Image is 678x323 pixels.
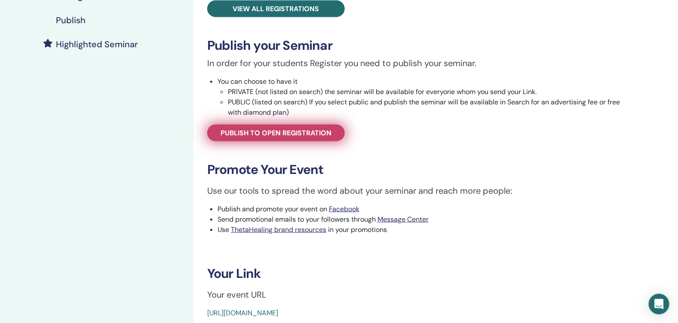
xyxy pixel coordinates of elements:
[218,76,632,118] li: You can choose to have it
[207,288,632,301] p: Your event URL
[377,215,429,224] a: Message Center
[207,162,632,177] h3: Promote Your Event
[228,97,632,118] li: PUBLIC (listed on search) If you select public and publish the seminar will be available in Searc...
[56,15,86,25] h4: Publish
[218,214,632,225] li: Send promotional emails to your followers through
[329,204,359,213] a: Facebook
[207,0,345,17] a: View all registrations
[56,39,138,49] h4: Highlighted Seminar
[221,128,331,137] span: Publish to open registration
[218,204,632,214] li: Publish and promote your event on
[207,308,278,317] a: [URL][DOMAIN_NAME]
[207,266,632,281] h3: Your Link
[228,87,632,97] li: PRIVATE (not listed on search) the seminar will be available for everyone whom you send your Link.
[649,294,669,314] div: Open Intercom Messenger
[207,184,632,197] p: Use our tools to spread the word about your seminar and reach more people:
[207,38,632,53] h3: Publish your Seminar
[218,225,632,235] li: Use in your promotions
[231,225,326,234] a: ThetaHealing brand resources
[233,4,319,13] span: View all registrations
[207,57,632,70] p: In order for your students Register you need to publish your seminar.
[207,125,345,141] a: Publish to open registration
